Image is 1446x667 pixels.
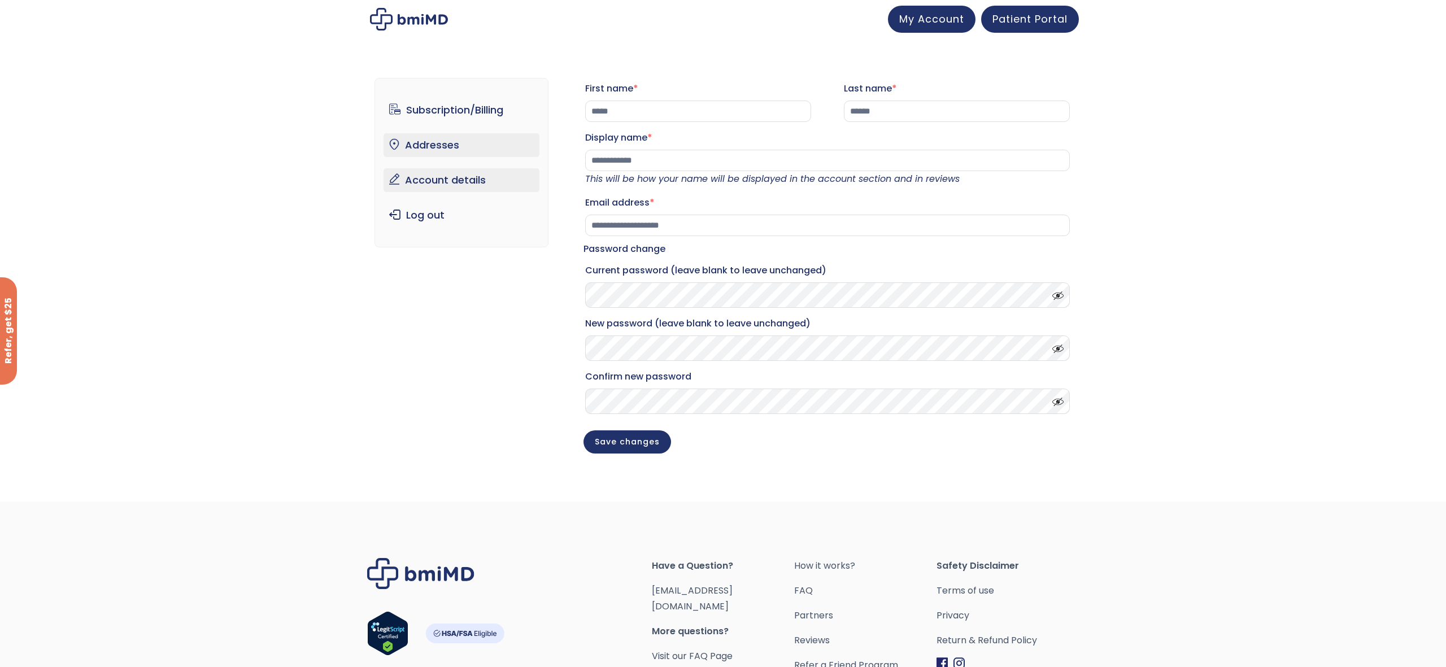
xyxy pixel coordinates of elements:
[425,624,504,643] img: HSA-FSA
[652,584,733,613] a: [EMAIL_ADDRESS][DOMAIN_NAME]
[844,80,1070,98] label: Last name
[585,315,1070,333] label: New password (leave blank to leave unchanged)
[370,8,448,30] img: My account
[585,80,811,98] label: First name
[899,12,964,26] span: My Account
[937,583,1079,599] a: Terms of use
[384,98,540,122] a: Subscription/Billing
[585,129,1070,147] label: Display name
[384,168,540,192] a: Account details
[583,430,671,454] button: Save changes
[794,583,937,599] a: FAQ
[652,624,794,639] span: More questions?
[585,368,1070,386] label: Confirm new password
[794,633,937,648] a: Reviews
[367,611,408,656] img: Verify Approval for www.bmimd.com
[652,649,733,662] a: Visit our FAQ Page
[981,6,1079,33] a: Patient Portal
[992,12,1068,26] span: Patient Portal
[585,194,1070,212] label: Email address
[937,608,1079,624] a: Privacy
[374,78,549,247] nav: Account pages
[585,261,1070,280] label: Current password (leave blank to leave unchanged)
[794,608,937,624] a: Partners
[384,133,540,157] a: Addresses
[583,241,665,257] legend: Password change
[367,558,474,589] img: Brand Logo
[937,633,1079,648] a: Return & Refund Policy
[367,611,408,661] a: Verify LegitScript Approval for www.bmimd.com
[384,203,540,227] a: Log out
[937,558,1079,574] span: Safety Disclaimer
[888,6,975,33] a: My Account
[585,172,960,185] em: This will be how your name will be displayed in the account section and in reviews
[794,558,937,574] a: How it works?
[652,558,794,574] span: Have a Question?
